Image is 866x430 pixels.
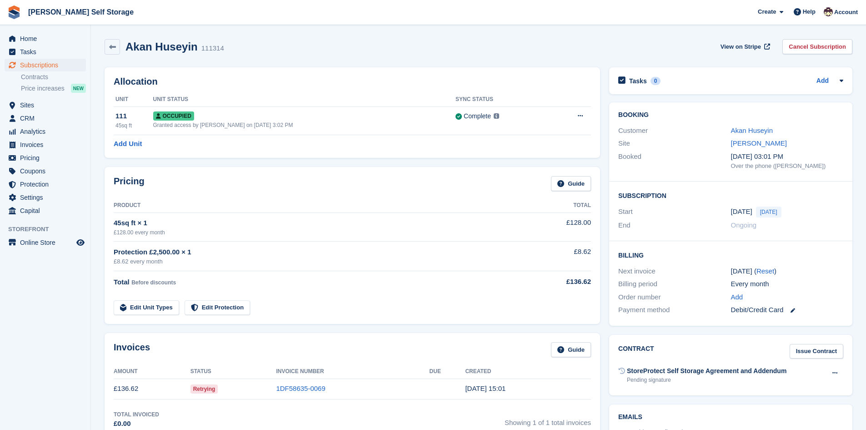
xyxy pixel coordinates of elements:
span: Price increases [21,84,65,93]
img: icon-info-grey-7440780725fd019a000dd9b08b2336e03edf1995a4989e88bcd33f0948082b44.svg [494,113,499,119]
span: View on Stripe [721,42,761,51]
div: Over the phone ([PERSON_NAME]) [731,162,843,171]
span: Invoices [20,138,75,151]
a: menu [5,99,86,111]
a: Preview store [75,237,86,248]
div: Billing period [618,279,731,289]
th: Total [518,198,591,213]
div: NEW [71,84,86,93]
h2: Akan Huseyin [125,40,198,53]
div: 45sq ft × 1 [114,218,518,228]
span: Before discounts [131,279,176,286]
div: Protection £2,500.00 × 1 [114,247,518,258]
a: Add [731,292,743,303]
th: Unit Status [153,92,456,107]
span: Pricing [20,152,75,164]
th: Sync Status [456,92,550,107]
span: Retrying [190,384,218,394]
a: Edit Unit Types [114,300,179,315]
time: 2025-09-30 14:01:27 UTC [465,384,506,392]
a: Add Unit [114,139,142,149]
h2: Emails [618,414,843,421]
a: menu [5,178,86,191]
div: Pending signature [627,376,786,384]
div: Booked [618,152,731,171]
h2: Pricing [114,176,145,191]
span: Tasks [20,46,75,58]
span: Showing 1 of 1 total invoices [505,410,591,429]
div: 111314 [201,43,224,54]
td: £136.62 [114,379,190,399]
th: Status [190,364,276,379]
div: Complete [464,111,491,121]
h2: Booking [618,111,843,119]
a: Add [816,76,829,86]
a: Guide [551,342,591,357]
a: menu [5,125,86,138]
th: Unit [114,92,153,107]
span: Settings [20,191,75,204]
div: 45sq ft [115,121,153,130]
a: menu [5,59,86,71]
span: Sites [20,99,75,111]
h2: Billing [618,250,843,259]
div: Payment method [618,305,731,315]
h2: Invoices [114,342,150,357]
th: Due [430,364,466,379]
div: Every month [731,279,843,289]
a: Issue Contract [790,344,843,359]
div: Granted access by [PERSON_NAME] on [DATE] 3:02 PM [153,121,456,129]
a: menu [5,138,86,151]
div: Site [618,138,731,149]
a: 1DF58635-0069 [276,384,325,392]
a: Akan Huseyin [731,126,773,134]
span: Coupons [20,165,75,177]
span: Storefront [8,225,90,234]
div: [DATE] ( ) [731,266,843,277]
th: Amount [114,364,190,379]
a: Cancel Subscription [782,39,852,54]
span: Ongoing [731,221,757,229]
span: Total [114,278,130,286]
span: Help [803,7,816,16]
a: menu [5,204,86,217]
div: £8.62 every month [114,257,518,266]
span: Analytics [20,125,75,138]
div: [DATE] 03:01 PM [731,152,843,162]
div: £128.00 every month [114,228,518,237]
span: Create [758,7,776,16]
span: Account [834,8,858,17]
a: menu [5,112,86,125]
th: Invoice Number [276,364,429,379]
a: menu [5,32,86,45]
a: Reset [756,267,774,275]
td: £128.00 [518,212,591,241]
div: Debit/Credit Card [731,305,843,315]
span: Capital [20,204,75,217]
div: £0.00 [114,419,159,429]
a: menu [5,236,86,249]
th: Product [114,198,518,213]
div: Customer [618,126,731,136]
a: Contracts [21,73,86,81]
span: Subscriptions [20,59,75,71]
a: menu [5,46,86,58]
div: £136.62 [518,277,591,287]
a: menu [5,165,86,177]
div: Start [618,207,731,218]
a: menu [5,152,86,164]
h2: Tasks [629,77,647,85]
div: 0 [651,77,661,85]
h2: Allocation [114,76,591,87]
a: View on Stripe [717,39,772,54]
span: Home [20,32,75,45]
div: End [618,220,731,231]
td: £8.62 [518,242,591,271]
a: [PERSON_NAME] Self Storage [25,5,137,20]
span: CRM [20,112,75,125]
span: Occupied [153,111,194,121]
a: [PERSON_NAME] [731,139,787,147]
a: Edit Protection [185,300,250,315]
h2: Subscription [618,191,843,200]
a: Price increases NEW [21,83,86,93]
